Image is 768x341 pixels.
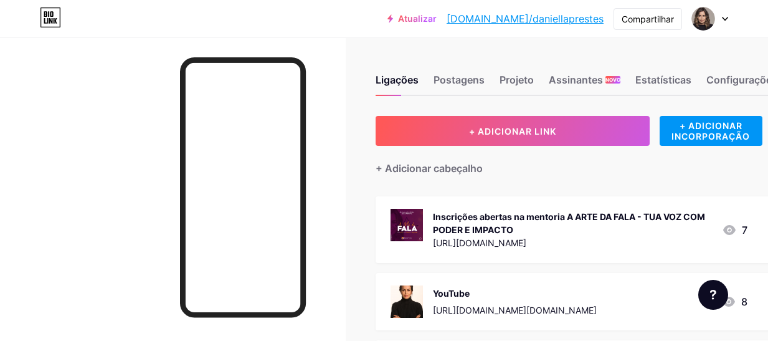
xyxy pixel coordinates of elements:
[742,224,747,236] font: 7
[376,162,483,175] font: + Adicionar cabeçalho
[549,74,603,86] font: Assinantes
[376,116,650,146] button: + ADICIONAR LINK
[433,288,470,299] font: YouTube
[434,74,485,86] font: Postagens
[376,74,419,86] font: Ligações
[741,295,747,308] font: 8
[500,74,534,86] font: Projeto
[433,211,705,235] font: Inscrições abertas na mentoria A ARTE DA FALA - TUA VOZ COM PODER E IMPACTO
[605,77,620,83] font: NOVO
[622,14,674,24] font: Compartilhar
[691,7,715,31] img: Daniella Prestes
[671,120,750,142] font: + ADICIONAR INCORPORAÇÃO
[391,286,423,318] img: YouTube
[469,126,556,137] font: + ADICIONAR LINK
[447,12,604,25] font: [DOMAIN_NAME]/daniellaprestes
[635,74,691,86] font: Estatísticas
[433,238,526,248] font: [URL][DOMAIN_NAME]
[433,305,597,315] font: [URL][DOMAIN_NAME][DOMAIN_NAME]
[398,13,437,24] font: Atualizar
[391,209,423,241] img: Inscrições abertas na mentoria A ARTE DA FALA - TUA VOZ COM PODER E IMPACTO
[447,11,604,26] a: [DOMAIN_NAME]/daniellaprestes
